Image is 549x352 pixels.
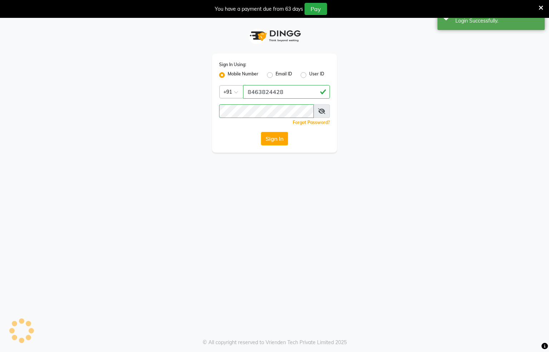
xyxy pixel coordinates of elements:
[309,71,324,79] label: User ID
[261,132,288,145] button: Sign In
[293,120,330,125] a: Forgot Password?
[215,5,303,13] div: You have a payment due from 63 days
[219,61,246,68] label: Sign In Using:
[305,3,327,15] button: Pay
[243,85,330,99] input: Username
[246,25,303,46] img: logo1.svg
[228,71,258,79] label: Mobile Number
[219,104,314,118] input: Username
[455,17,539,25] div: Login Successfully.
[276,71,292,79] label: Email ID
